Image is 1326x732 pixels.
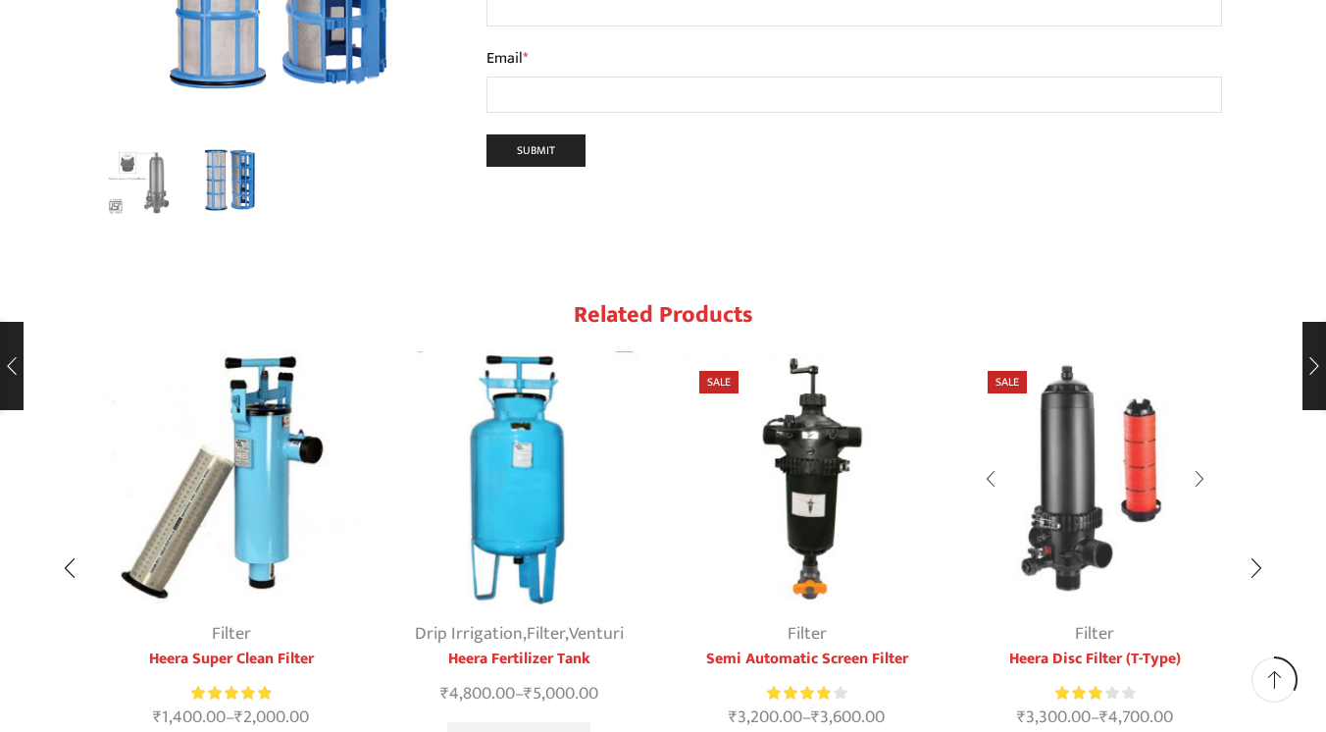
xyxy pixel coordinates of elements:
a: Filter [788,619,827,649]
div: Rated 5.00 out of 5 [191,683,271,704]
bdi: 1,400.00 [153,703,226,732]
span: ₹ [153,703,162,732]
div: , , [392,621,647,648]
span: Rated out of 5 [767,683,830,704]
a: Heera-Plastic [99,142,180,224]
span: Rated out of 5 [191,683,271,704]
span: – [392,681,647,707]
span: – [104,705,359,731]
a: Filter [527,619,565,649]
span: Sale [988,371,1027,393]
input: Submit [486,134,586,167]
bdi: 3,200.00 [729,703,802,732]
span: Sale [699,371,739,393]
a: Venturi [569,619,624,649]
a: Heera Super Clean Filter [104,648,359,671]
a: Semi Automatic Screen Filter [680,648,935,671]
span: ₹ [524,679,533,708]
a: Heera Disc Filter (T-Type) [968,648,1223,671]
li: 1 / 2 [99,142,180,221]
span: Related products [574,295,753,335]
div: Next slide [1232,545,1281,594]
img: Semi Automatic Screen Filter [680,351,935,606]
bdi: 3,300.00 [1017,703,1091,732]
label: Email [486,46,1222,72]
img: Heera Fertilizer Tank [392,351,647,606]
a: Heera Fertilizer Tank [392,648,647,671]
bdi: 3,600.00 [811,703,885,732]
li: 2 / 2 [190,142,272,221]
div: Rated 3.92 out of 5 [767,683,846,704]
bdi: 2,000.00 [234,703,309,732]
bdi: 4,800.00 [440,679,515,708]
span: – [968,705,1223,731]
a: Drip Irrigation [415,619,523,649]
span: ₹ [811,703,820,732]
img: Heera Disc Filter (T-Type) [968,351,1223,606]
a: Filter [1075,619,1114,649]
span: ₹ [440,679,449,708]
span: ₹ [1017,703,1026,732]
a: Filter [212,619,251,649]
span: ₹ [1099,703,1108,732]
bdi: 5,000.00 [524,679,598,708]
span: ₹ [729,703,738,732]
span: Rated out of 5 [1055,683,1103,704]
img: Heera-super-clean-filter [104,351,359,606]
span: ₹ [234,703,243,732]
a: plast [190,139,272,221]
span: – [680,705,935,731]
bdi: 4,700.00 [1099,703,1173,732]
div: Rated 3.00 out of 5 [1055,683,1135,704]
div: Previous slide [45,545,94,594]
